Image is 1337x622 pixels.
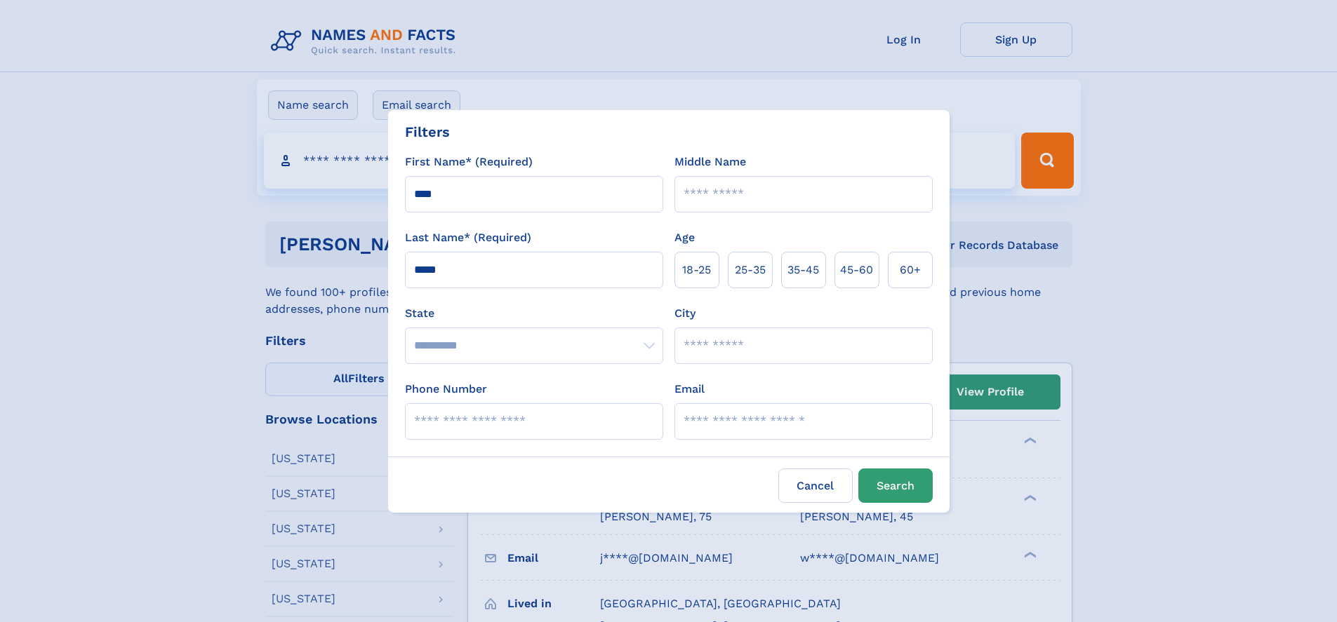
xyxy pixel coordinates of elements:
label: City [674,305,696,322]
label: First Name* (Required) [405,154,533,170]
label: Age [674,229,695,246]
label: Phone Number [405,381,487,398]
span: 25‑35 [735,262,766,278]
label: State [405,305,663,322]
label: Cancel [778,468,853,503]
button: Search [858,468,933,503]
span: 35‑45 [787,262,819,278]
label: Email [674,381,705,398]
label: Last Name* (Required) [405,229,531,246]
span: 18‑25 [682,262,711,278]
span: 45‑60 [840,262,873,278]
label: Middle Name [674,154,746,170]
div: Filters [405,121,450,142]
span: 60+ [900,262,921,278]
